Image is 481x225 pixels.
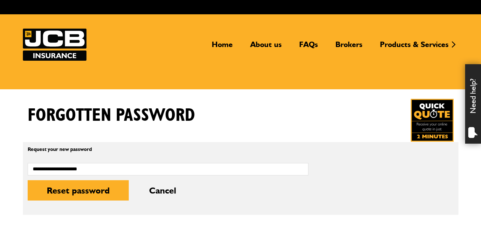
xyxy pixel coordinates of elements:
button: Cancel [130,180,195,201]
a: Get your insurance quote in just 2-minutes [411,99,454,142]
a: About us [245,40,286,54]
a: FAQs [294,40,323,54]
img: JCB Insurance Services logo [23,29,86,61]
a: Products & Services [375,40,453,54]
button: Reset password [28,180,129,201]
div: Need help? [465,64,481,144]
a: Brokers [331,40,367,54]
a: Home [207,40,237,54]
img: Quick Quote [411,99,454,142]
p: Request your new password [28,147,308,152]
a: JCB Insurance Services [23,29,86,61]
h1: Forgotten password [28,105,195,126]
